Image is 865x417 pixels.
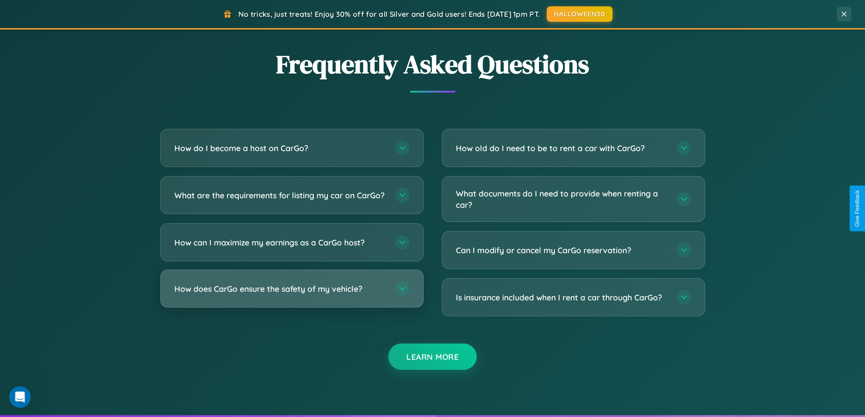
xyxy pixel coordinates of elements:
h3: What are the requirements for listing my car on CarGo? [174,190,386,201]
span: No tricks, just treats! Enjoy 30% off for all Silver and Gold users! Ends [DATE] 1pm PT. [238,10,540,19]
iframe: Intercom live chat [9,386,31,408]
h3: How old do I need to be to rent a car with CarGo? [456,142,667,154]
h3: Is insurance included when I rent a car through CarGo? [456,292,667,303]
div: Give Feedback [854,190,860,227]
h3: How do I become a host on CarGo? [174,142,386,154]
h3: How can I maximize my earnings as a CarGo host? [174,237,386,248]
h3: What documents do I need to provide when renting a car? [456,188,667,210]
button: Learn More [388,343,477,370]
h2: Frequently Asked Questions [160,47,705,82]
h3: Can I modify or cancel my CarGo reservation? [456,245,667,256]
h3: How does CarGo ensure the safety of my vehicle? [174,283,386,294]
button: HALLOWEEN30 [547,6,613,22]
